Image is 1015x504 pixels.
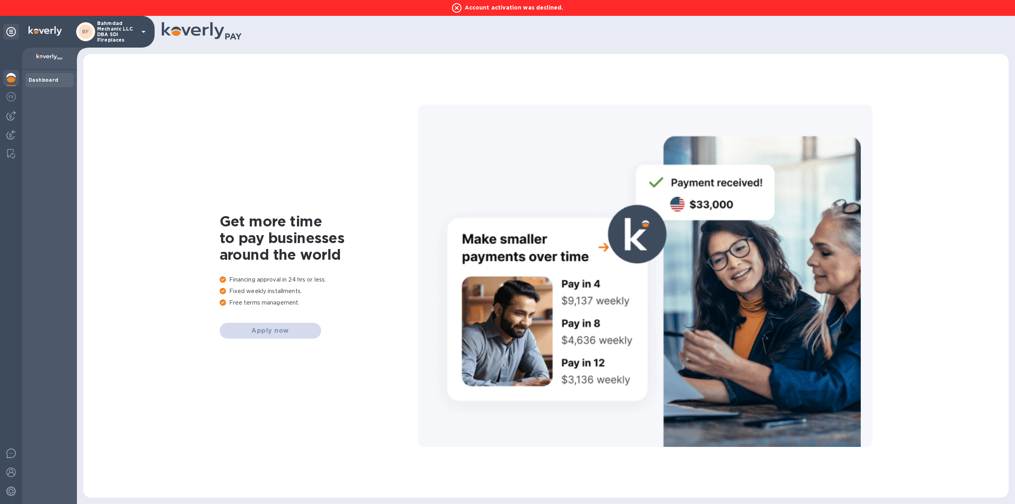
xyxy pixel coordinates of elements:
[448,3,567,13] p: Account activation was declined.
[29,26,62,36] img: Logo
[220,299,418,307] p: Free terms management.
[82,29,89,34] b: BF
[220,287,418,295] p: Fixed weekly installments.
[3,24,19,40] div: Unpin categories
[220,213,418,263] h1: Get more time to pay businesses around the world
[6,92,16,102] img: Foreign exchange
[97,21,137,43] p: Bahmdad Mechanic LLC DBA SDI Fireplaces
[29,77,59,83] b: Dashboard
[220,276,418,284] p: Financing approval in 24 hrs or less.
